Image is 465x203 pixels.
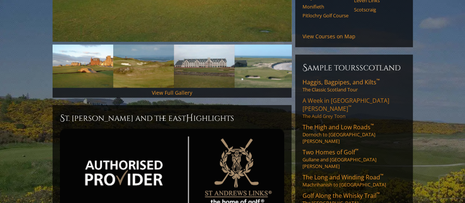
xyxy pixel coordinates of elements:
[376,77,380,84] sup: ™
[303,123,405,144] a: The High and Low Roads™Dornoch to [GEOGRAPHIC_DATA][PERSON_NAME]
[354,7,401,13] a: Scotscraig
[60,112,284,124] h2: St. [PERSON_NAME] and the East ighlights
[303,78,405,93] a: Haggis, Bagpipes, and Kilts™The Classic Scotland Tour
[303,13,349,18] a: Pitlochry Golf Course
[303,148,405,169] a: Two Homes of Golf™Gullane and [GEOGRAPHIC_DATA][PERSON_NAME]
[186,112,193,124] span: H
[303,97,405,119] a: A Week in [GEOGRAPHIC_DATA][PERSON_NAME]™The Auld Grey Toon
[303,4,349,10] a: Monifieth
[380,172,383,179] sup: ™
[303,148,358,156] span: Two Homes of Golf
[348,104,351,110] sup: ™
[303,33,355,40] a: View Courses on Map
[303,173,383,181] span: The Long and Winding Road
[303,123,374,131] span: The High and Low Roads
[152,89,192,96] a: View Full Gallery
[371,122,374,129] sup: ™
[303,78,380,86] span: Haggis, Bagpipes, and Kilts
[303,97,389,113] span: A Week in [GEOGRAPHIC_DATA][PERSON_NAME]
[303,62,405,74] h6: Sample ToursScotland
[303,173,405,188] a: The Long and Winding Road™Machrihanish to [GEOGRAPHIC_DATA]
[376,191,380,197] sup: ™
[303,192,380,200] span: Golf Along the Whisky Trail
[355,147,358,154] sup: ™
